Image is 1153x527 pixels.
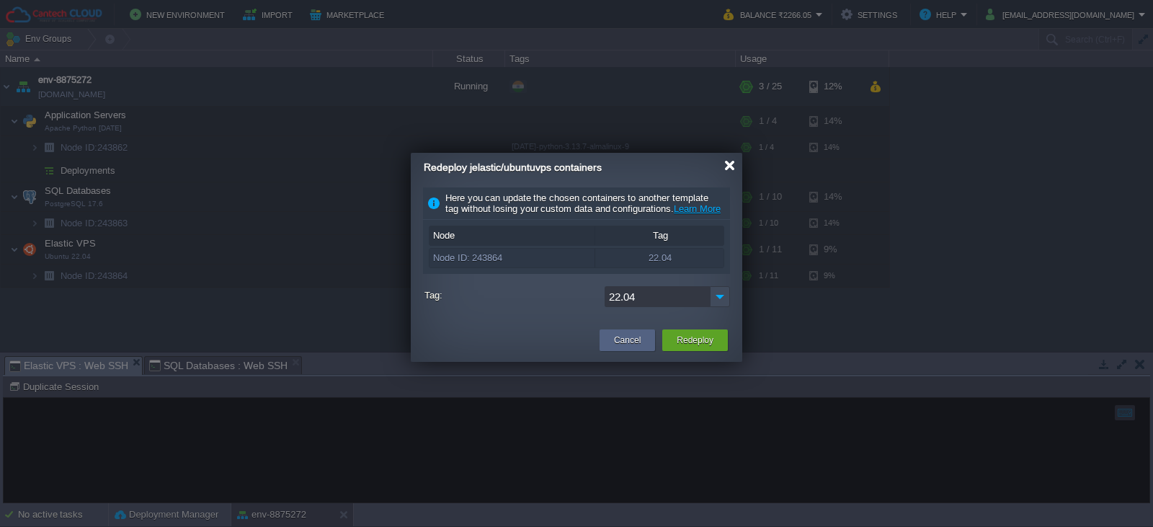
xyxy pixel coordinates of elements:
[595,226,725,245] div: Tag
[614,333,641,347] button: Cancel
[423,187,730,220] div: Here you can update the chosen containers to another template tag without losing your custom data...
[429,226,595,245] div: Node
[674,203,721,214] a: Learn More
[424,286,601,304] label: Tag:
[677,333,713,347] button: Redeploy
[595,249,725,267] div: 22.04
[429,249,595,267] div: Node ID: 243864
[424,161,602,173] span: Redeploy jelastic/ubuntuvps containers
